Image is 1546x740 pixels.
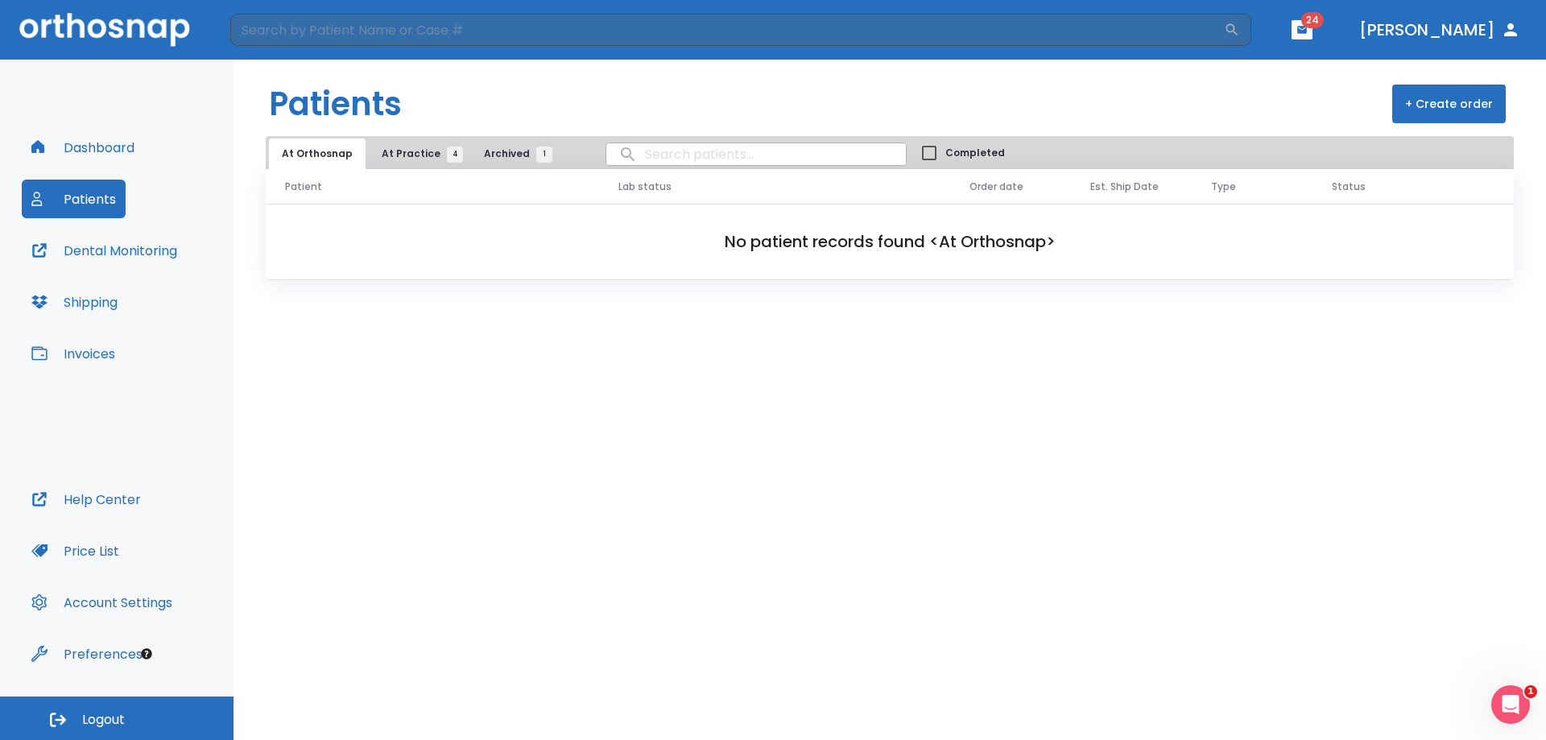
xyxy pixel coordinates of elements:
button: Patients [22,180,126,218]
button: Price List [22,531,129,570]
div: Tooltip anchor [139,647,154,661]
button: Invoices [22,334,125,373]
span: 1 [536,147,552,163]
button: Dashboard [22,128,144,167]
span: Patient [285,180,322,194]
span: 1 [1524,685,1537,698]
span: Completed [945,146,1005,160]
span: 4 [447,147,463,163]
button: Preferences [22,635,152,673]
button: At Orthosnap [269,138,366,169]
button: Dental Monitoring [22,231,187,270]
div: tabs [269,138,560,169]
button: [PERSON_NAME] [1353,15,1527,44]
h1: Patients [269,80,402,128]
button: Help Center [22,480,151,519]
input: Search by Patient Name or Case # [230,14,1224,46]
iframe: Intercom live chat [1491,685,1530,724]
img: Orthosnap [19,13,190,46]
span: Lab status [618,180,672,194]
span: Order date [969,180,1023,194]
button: Shipping [22,283,127,321]
span: Type [1211,180,1236,194]
span: Est. Ship Date [1090,180,1159,194]
span: At Practice [382,147,455,161]
span: Status [1332,180,1366,194]
span: Logout [82,711,125,729]
button: Account Settings [22,583,182,622]
span: 24 [1301,12,1324,28]
button: + Create order [1392,85,1506,123]
h2: No patient records found <At Orthosnap> [291,229,1488,254]
input: search [606,138,906,170]
span: Archived [484,147,544,161]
